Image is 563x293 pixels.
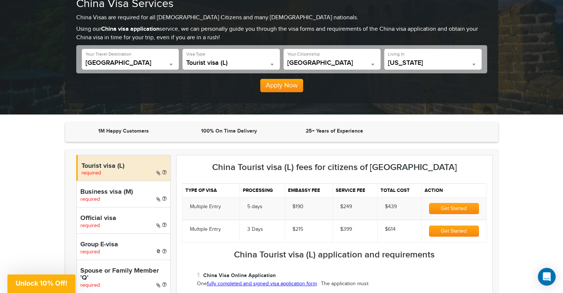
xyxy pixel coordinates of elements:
[201,128,257,134] strong: 100% On Time Delivery
[80,249,100,255] span: required
[197,280,487,288] p: One . The application must:
[388,59,478,67] span: California
[287,59,377,67] span: United States
[190,226,221,232] span: Multiple Entry
[203,272,276,279] strong: China Visa Online Application
[76,14,487,22] p: China Visas are required for all [DEMOGRAPHIC_DATA] Citizens and many [DEMOGRAPHIC_DATA] nationals.
[292,226,303,232] span: $215
[81,163,167,170] h4: Tourist visa (L)
[86,59,175,70] span: China
[306,128,363,134] strong: 25+ Years of Experience
[86,59,175,67] span: China
[186,59,276,70] span: Tourist visa (L)
[247,226,263,232] span: 3 Days
[182,183,239,197] th: Type of visa
[389,127,491,136] iframe: Customer reviews powered by Trustpilot
[388,51,405,57] label: Living In
[76,25,487,42] p: Using our service, we can personally guide you through the visa forms and requirements of the Chi...
[186,59,276,67] span: Tourist visa (L)
[538,268,556,286] div: Open Intercom Messenger
[80,215,167,222] h4: Official visa
[81,170,101,176] span: required
[340,204,352,210] span: $249
[385,226,396,232] span: $614
[86,51,131,57] label: Your Travel Destination
[16,279,67,287] span: Unlock 10% Off!
[292,204,304,210] span: $190
[186,51,205,57] label: Visa Type
[340,226,352,232] span: $399
[80,223,100,229] span: required
[80,189,167,196] h4: Business visa (M)
[260,79,303,92] button: Apply Now
[385,204,397,210] span: $439
[333,183,378,197] th: Service fee
[377,183,421,197] th: Total cost
[247,204,262,210] span: 5 days
[190,204,221,210] span: Multiple Entry
[239,183,285,197] th: Processing
[80,241,167,249] h4: Group E-visa
[429,206,479,212] a: Get Started
[80,267,167,282] h4: Spouse or Family Member 'Q'
[287,59,377,70] span: United States
[287,51,320,57] label: Your Citizenship
[429,203,479,214] button: Get Started
[101,26,160,33] strong: China visa application
[207,281,317,287] a: fully completed and signed visa application form
[80,196,100,202] span: required
[182,163,487,172] h3: China Tourist visa (L) fees for citizens of [GEOGRAPHIC_DATA]
[422,183,486,197] th: Action
[429,228,479,234] a: Get Started
[98,128,149,134] strong: 1M Happy Customers
[182,250,487,260] h3: China Tourist visa (L) application and requirements
[7,274,76,293] div: Unlock 10% Off!
[285,183,332,197] th: Embassy fee
[429,226,479,237] button: Get Started
[80,282,100,288] span: required
[388,59,478,70] span: California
